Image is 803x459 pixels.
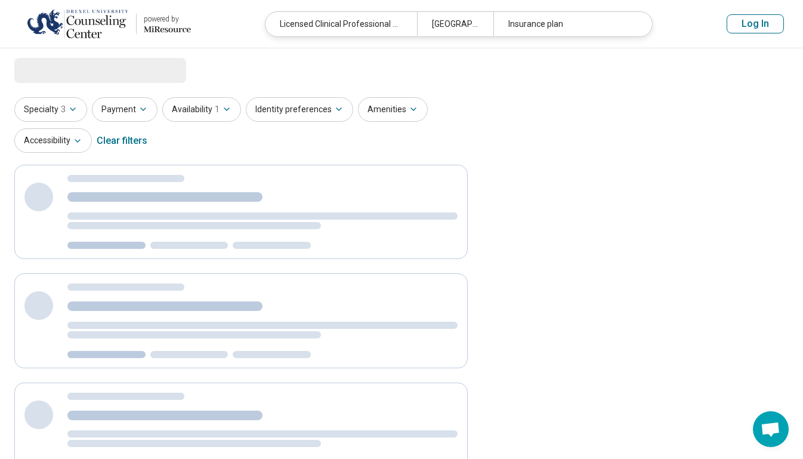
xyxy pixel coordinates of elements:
button: Availability1 [162,97,241,122]
div: Open chat [753,411,789,447]
button: Log In [727,14,784,33]
span: 3 [61,103,66,116]
button: Payment [92,97,157,122]
div: Clear filters [97,127,147,155]
span: Loading... [14,58,115,82]
div: [GEOGRAPHIC_DATA], [GEOGRAPHIC_DATA] [417,12,493,36]
img: Drexel University [27,10,129,38]
div: Insurance plan [493,12,645,36]
span: 1 [215,103,220,116]
div: powered by [144,14,191,24]
button: Specialty3 [14,97,87,122]
button: Amenities [358,97,428,122]
button: Identity preferences [246,97,353,122]
button: Accessibility [14,128,92,153]
a: Drexel Universitypowered by [19,10,191,38]
div: Licensed Clinical Professional Counselor (LCPC), Licensed Professional Clinical Counselor (LPCC),... [265,12,417,36]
